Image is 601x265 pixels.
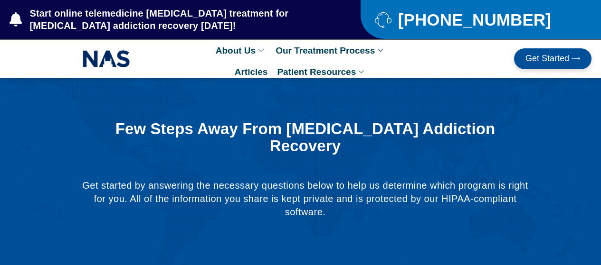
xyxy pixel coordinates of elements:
[230,61,273,82] a: Articles
[28,7,323,32] span: Start online telemedicine [MEDICAL_DATA] treatment for [MEDICAL_DATA] addiction recovery [DATE]!
[271,40,390,61] a: Our Treatment Process
[77,179,534,219] p: Get started by answering the necessary questions below to help us determine which program is righ...
[10,7,323,32] a: Start online telemedicine [MEDICAL_DATA] treatment for [MEDICAL_DATA] addiction recovery [DATE]!
[396,14,551,26] span: [PHONE_NUMBER]
[514,48,591,69] a: Get Started
[211,40,271,61] a: About Us
[525,54,569,64] span: Get Started
[83,48,130,70] img: NAS_email_signature-removebg-preview.png
[375,11,577,28] a: [PHONE_NUMBER]
[272,61,371,82] a: Patient Resources
[101,120,510,155] h1: Few Steps Away From [MEDICAL_DATA] Addiction Recovery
